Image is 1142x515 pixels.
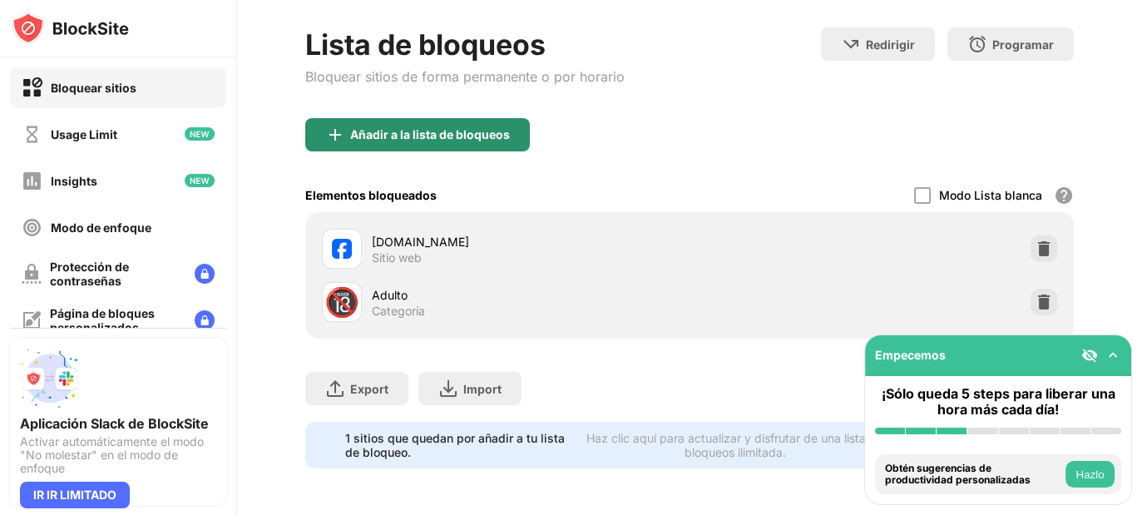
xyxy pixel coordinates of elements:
[324,285,359,319] div: 🔞
[463,382,502,396] div: Import
[885,463,1061,487] div: Obtén sugerencias de productividad personalizadas
[20,435,216,475] div: Activar automáticamente el modo "No molestar" en el modo de enfoque
[51,127,117,141] div: Usage Limit
[51,174,97,188] div: Insights
[12,12,129,45] img: logo-blocksite.svg
[20,482,130,508] div: IR IR LIMITADO
[350,382,388,396] div: Export
[22,77,42,98] img: block-on.svg
[195,264,215,284] img: lock-menu.svg
[305,68,625,85] div: Bloquear sitios de forma permanente o por horario
[1081,347,1098,364] img: eye-not-visible.svg
[372,304,425,319] div: Categoría
[866,37,915,52] div: Redirigir
[185,174,215,187] img: new-icon.svg
[51,81,136,95] div: Bloquear sitios
[939,188,1042,202] div: Modo Lista blanca
[372,286,690,304] div: Adulto
[22,264,42,284] img: password-protection-off.svg
[345,431,569,459] div: 1 sitios que quedan por añadir a tu lista de bloqueo.
[1065,461,1115,488] button: Hazlo
[22,124,42,145] img: time-usage-off.svg
[372,233,690,250] div: [DOMAIN_NAME]
[372,250,422,265] div: Sitio web
[875,348,946,362] div: Empecemos
[20,415,216,432] div: Aplicación Slack de BlockSite
[579,431,890,459] div: Haz clic aquí para actualizar y disfrutar de una lista de bloqueos ilimitada.
[332,239,352,259] img: favicons
[51,220,151,235] div: Modo de enfoque
[22,171,42,191] img: insights-off.svg
[992,37,1054,52] div: Programar
[350,128,510,141] div: Añadir a la lista de bloqueos
[305,27,625,62] div: Lista de bloqueos
[185,127,215,141] img: new-icon.svg
[22,310,42,330] img: customize-block-page-off.svg
[195,310,215,330] img: lock-menu.svg
[305,188,437,202] div: Elementos bloqueados
[22,217,42,238] img: focus-off.svg
[1105,347,1121,364] img: omni-setup-toggle.svg
[875,386,1121,418] div: ¡Sólo queda 5 steps para liberar una hora más cada día!
[50,260,181,288] div: Protección de contraseñas
[50,306,181,334] div: Página de bloques personalizados
[20,349,80,409] img: push-slack.svg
